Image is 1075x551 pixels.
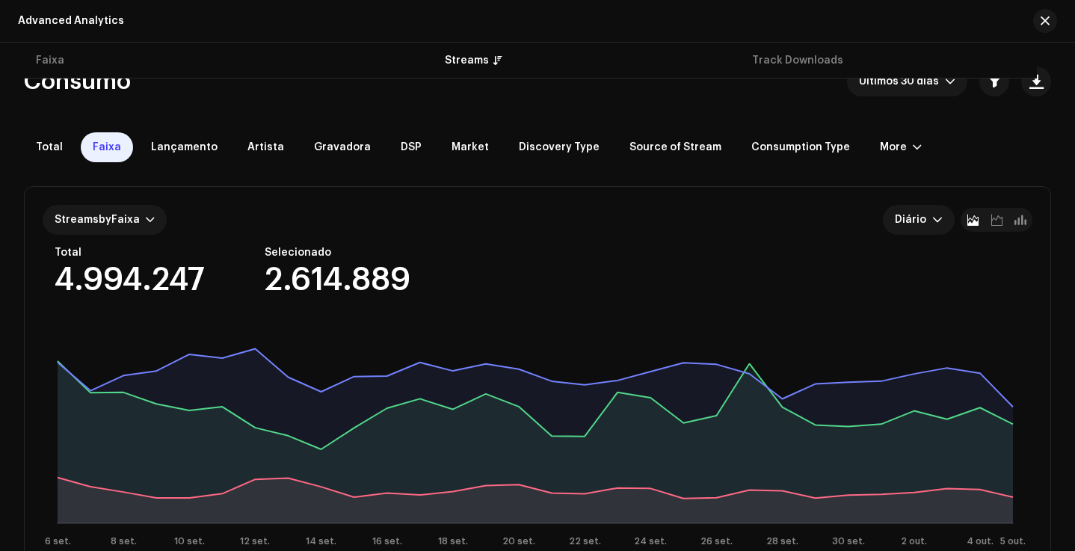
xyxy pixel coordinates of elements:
div: More [880,141,907,153]
text: 2 out. [901,537,927,546]
text: 18 set. [438,537,468,546]
span: Diário [895,205,932,235]
div: dropdown trigger [932,205,943,235]
text: 14 set. [306,537,336,546]
text: 20 set. [502,537,535,546]
text: 16 set. [372,537,402,546]
span: Consumption Type [751,141,850,153]
span: Source of Stream [629,141,721,153]
text: 28 set. [766,537,798,546]
div: Selecionado [265,247,410,259]
span: DSP [401,141,422,153]
span: Discovery Type [519,141,600,153]
text: 30 set. [832,537,865,546]
text: 24 set. [634,537,667,546]
span: Últimos 30 dias [859,67,945,96]
text: 12 set. [240,537,270,546]
text: 22 set. [569,537,601,546]
span: Market [452,141,489,153]
text: 4 out. [967,537,994,546]
span: Artista [247,141,284,153]
text: 26 set. [700,537,733,546]
span: Gravadora [314,141,371,153]
text: 5 out. [1000,537,1026,546]
div: dropdown trigger [945,67,955,96]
